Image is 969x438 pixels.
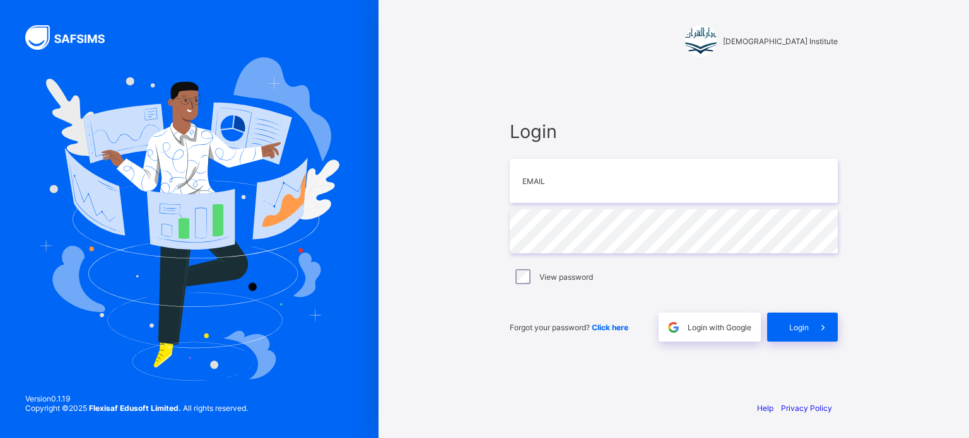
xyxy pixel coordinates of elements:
[781,403,832,413] a: Privacy Policy
[510,120,838,142] span: Login
[539,272,593,282] label: View password
[592,323,628,332] a: Click here
[723,37,838,46] span: [DEMOGRAPHIC_DATA] Institute
[25,25,120,50] img: SAFSIMS Logo
[89,403,181,413] strong: Flexisaf Edusoft Limited.
[25,394,248,403] span: Version 0.1.19
[666,320,681,335] img: google.396cfc9801f0270233282035f929180a.svg
[510,323,628,332] span: Forgot your password?
[688,323,751,332] span: Login with Google
[25,403,248,413] span: Copyright © 2025 All rights reserved.
[39,57,339,380] img: Hero Image
[757,403,773,413] a: Help
[789,323,809,332] span: Login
